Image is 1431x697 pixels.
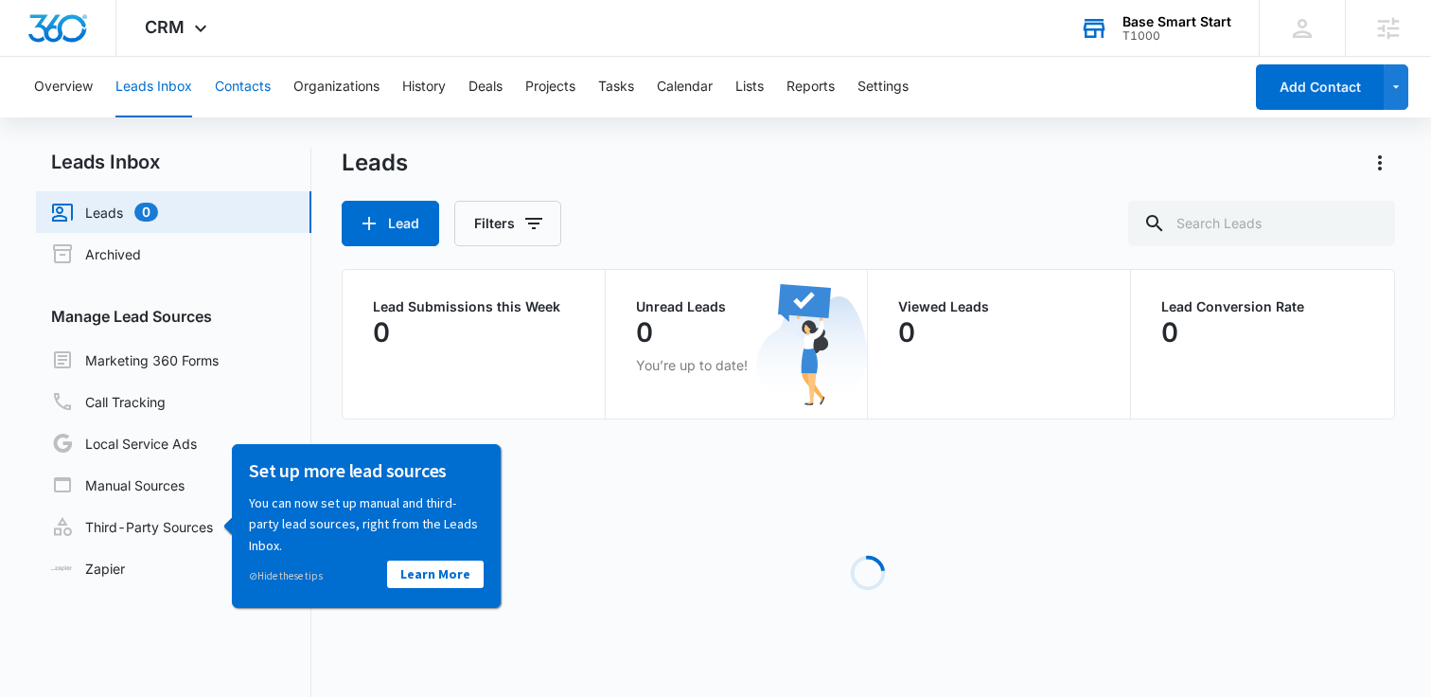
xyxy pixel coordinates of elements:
button: Overview [34,57,93,117]
p: 0 [1161,317,1178,348]
p: Viewed Leads [898,300,1100,313]
h3: Manage Lead Sources [36,305,311,328]
p: You’re up to date! [636,355,838,375]
p: You can now set up manual and third-party lead sources, right from the Leads Inbox. [31,48,266,112]
button: Leads Inbox [115,57,192,117]
a: Learn More [169,116,266,144]
button: History [402,57,446,117]
span: ⊘ [31,125,40,138]
a: Leads0 [51,201,158,223]
a: Manual Sources [51,474,185,496]
a: Hide these tips [31,125,105,138]
button: Tasks [598,57,634,117]
button: Deals [468,57,503,117]
button: Actions [1365,148,1395,178]
a: Third-Party Sources [51,515,213,538]
p: 0 [898,317,915,348]
button: Add Contact [1256,64,1384,110]
a: Call Tracking [51,390,166,413]
button: Contacts [215,57,271,117]
button: Reports [786,57,835,117]
p: Lead Submissions this Week [373,300,574,313]
div: account name [1122,14,1231,29]
button: Lead [342,201,439,246]
button: Projects [525,57,575,117]
p: Unread Leads [636,300,838,313]
p: 0 [373,317,390,348]
a: Zapier [51,559,125,579]
h3: Set up more lead sources [31,14,266,39]
h2: Leads Inbox [36,148,311,176]
span: CRM [145,17,185,37]
a: Local Service Ads [51,432,197,455]
button: Filters [454,201,561,246]
input: Search Leads [1128,201,1395,246]
h1: Leads [342,149,408,177]
button: Lists [735,57,764,117]
button: Organizations [293,57,380,117]
a: Marketing 360 Forms [51,348,219,371]
button: Settings [857,57,909,117]
a: Archived [51,242,141,265]
p: 0 [636,317,653,348]
div: account id [1122,29,1231,43]
button: Calendar [657,57,713,117]
p: Lead Conversion Rate [1161,300,1364,313]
